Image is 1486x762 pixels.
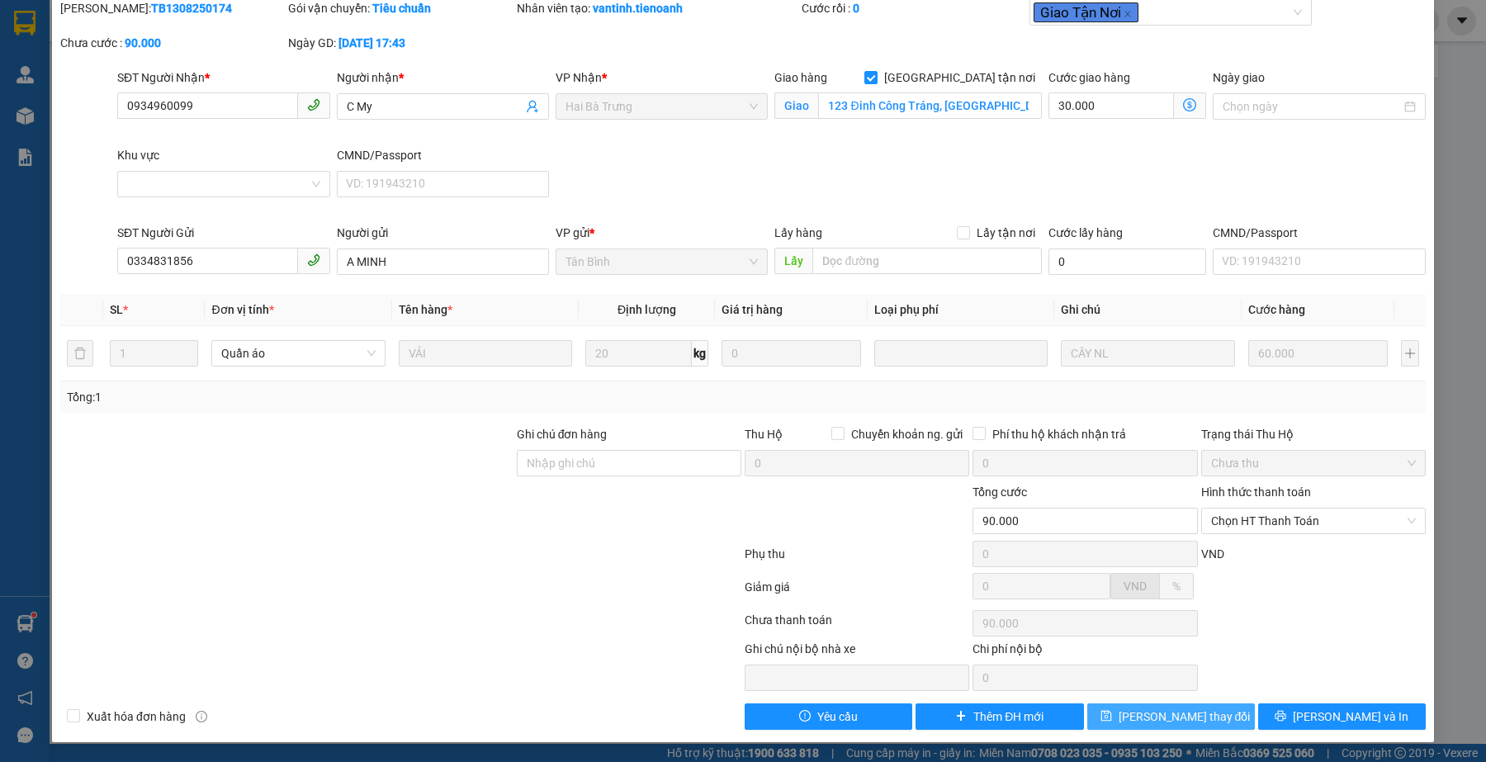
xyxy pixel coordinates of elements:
span: plus [955,710,967,723]
div: Ghi chú nội bộ nhà xe [745,640,969,665]
div: Người gửi [337,224,549,242]
span: [GEOGRAPHIC_DATA] tận nơi [878,69,1042,87]
div: Chưa cước : [60,34,285,52]
div: Chưa thanh toán [743,611,971,640]
input: 0 [1248,340,1388,367]
span: save [1100,710,1112,723]
span: info-circle [196,711,207,722]
input: Cước giao hàng [1048,92,1174,119]
div: Ngày GD: [288,34,513,52]
span: % [1172,580,1181,593]
input: Dọc đường [812,248,1042,274]
span: Định lượng [618,303,676,316]
span: Lấy tận nơi [970,224,1042,242]
span: Yêu cầu [817,708,858,726]
span: Phí thu hộ khách nhận trả [986,425,1133,443]
input: Giao tận nơi [818,92,1042,119]
div: Tổng: 1 [67,388,574,406]
input: Cước lấy hàng [1048,248,1206,275]
span: dollar-circle [1183,98,1196,111]
div: Chi phí nội bộ [973,640,1197,665]
span: Chưa thu [1211,451,1416,476]
div: CMND/Passport [337,146,549,164]
span: kg [692,340,708,367]
span: Hai Bà Trưng [566,94,758,119]
button: save[PERSON_NAME] thay đổi [1087,703,1255,730]
b: Tiêu chuẩn [372,2,431,15]
div: VP gửi [556,224,768,242]
span: Tân Bình [566,249,758,274]
span: Giao Tận Nơi [1034,2,1138,22]
input: Ghi chú đơn hàng [517,450,741,476]
button: delete [67,340,93,367]
span: Chọn HT Thanh Toán [1211,509,1416,533]
span: VND [1124,580,1147,593]
span: phone [307,253,320,267]
label: Hình thức thanh toán [1201,485,1311,499]
label: Cước lấy hàng [1048,226,1123,239]
b: [DATE] 17:43 [338,36,405,50]
span: Đơn vị tính [211,303,273,316]
div: SĐT Người Nhận [117,69,329,87]
label: Ghi chú đơn hàng [517,428,608,441]
span: Giao hàng [774,71,827,84]
span: close [1124,10,1132,18]
span: printer [1275,710,1286,723]
div: Phụ thu [743,545,971,574]
span: Tên hàng [399,303,452,316]
input: VD: Bàn, Ghế [399,340,572,367]
b: TB1308250174 [151,2,232,15]
div: SĐT Người Gửi [117,224,329,242]
label: Ngày giao [1213,71,1265,84]
span: user-add [526,100,539,113]
span: Quần áo [221,341,375,366]
input: 0 [722,340,861,367]
b: 90.000 [125,36,161,50]
span: [PERSON_NAME] thay đổi [1119,708,1251,726]
input: Ghi Chú [1061,340,1234,367]
span: Lấy [774,248,812,274]
span: [PERSON_NAME] và In [1293,708,1408,726]
div: Khu vực [117,146,329,164]
span: phone [307,98,320,111]
div: CMND/Passport [1213,224,1425,242]
span: Chuyển khoản ng. gửi [845,425,969,443]
span: exclamation-circle [799,710,811,723]
span: VP Nhận [556,71,602,84]
b: 0 [853,2,859,15]
button: exclamation-circleYêu cầu [745,703,912,730]
span: Thu Hộ [745,428,783,441]
button: printer[PERSON_NAME] và In [1258,703,1426,730]
div: Giảm giá [743,578,971,607]
button: plus [1401,340,1419,367]
span: Thêm ĐH mới [973,708,1044,726]
div: Người nhận [337,69,549,87]
b: vantinh.tienoanh [593,2,683,15]
span: Cước hàng [1248,303,1305,316]
span: VND [1201,547,1224,561]
span: Lấy hàng [774,226,822,239]
div: Trạng thái Thu Hộ [1201,425,1426,443]
span: Giá trị hàng [722,303,783,316]
span: Tổng cước [973,485,1027,499]
button: plusThêm ĐH mới [916,703,1083,730]
th: Loại phụ phí [868,294,1054,326]
label: Cước giao hàng [1048,71,1130,84]
span: SL [110,303,123,316]
input: Ngày giao [1223,97,1400,116]
th: Ghi chú [1054,294,1241,326]
span: Giao [774,92,818,119]
span: Xuất hóa đơn hàng [80,708,192,726]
